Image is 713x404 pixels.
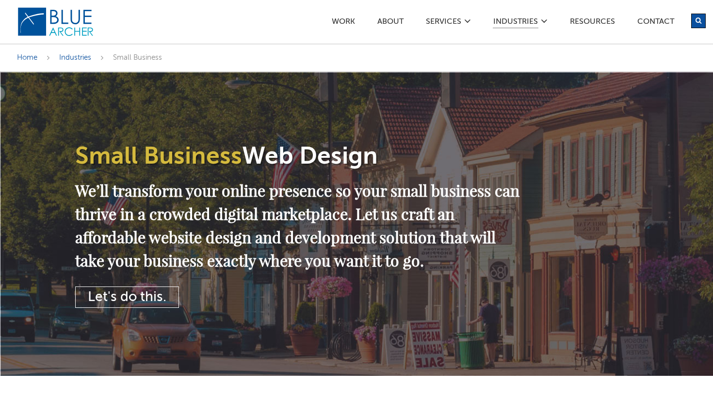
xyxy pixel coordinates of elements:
a: Industries [493,18,538,29]
img: Blue Archer Logo [17,7,95,37]
a: SERVICES [425,18,462,28]
a: Work [331,18,356,28]
a: ABOUT [377,18,404,28]
a: Resources [569,18,616,28]
a: Contact [637,18,675,28]
a: Let's do this. [75,286,179,308]
span: Small Business [113,54,162,61]
a: Home [17,54,37,61]
a: Industries [59,54,91,61]
span: Small Business [75,145,242,169]
h1: Web Design [75,145,521,169]
h2: We’ll transform your online presence so your small business can thrive in a crowded digital marke... [75,179,521,272]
